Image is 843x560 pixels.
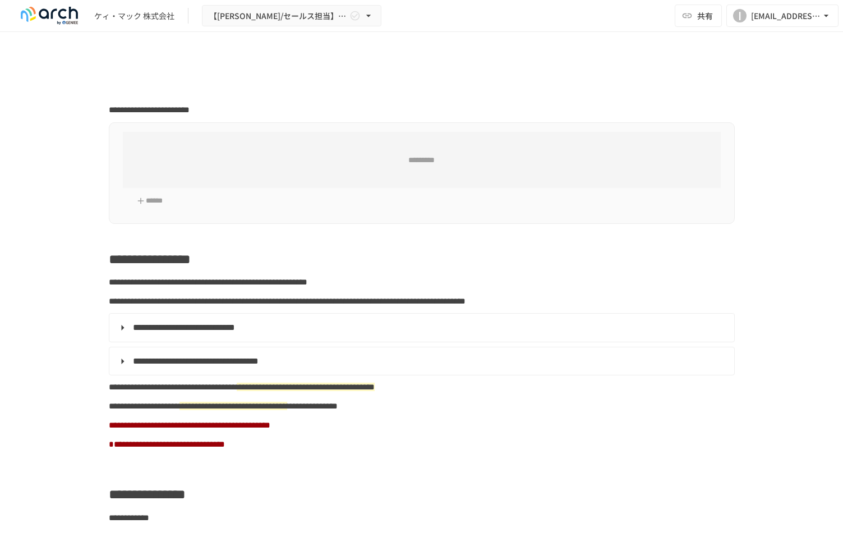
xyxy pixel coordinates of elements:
span: 共有 [697,10,713,22]
div: ケィ・マック 株式会社 [94,10,174,22]
div: [EMAIL_ADDRESS][DOMAIN_NAME] [751,9,821,23]
div: I [733,9,747,22]
img: logo-default@2x-9cf2c760.svg [13,7,85,25]
button: 【[PERSON_NAME]/セールス担当】ケィ・マック株式会社 様_初期設定サポート [202,5,381,27]
button: 共有 [675,4,722,27]
button: I[EMAIL_ADDRESS][DOMAIN_NAME] [726,4,839,27]
span: 【[PERSON_NAME]/セールス担当】ケィ・マック株式会社 様_初期設定サポート [209,9,347,23]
